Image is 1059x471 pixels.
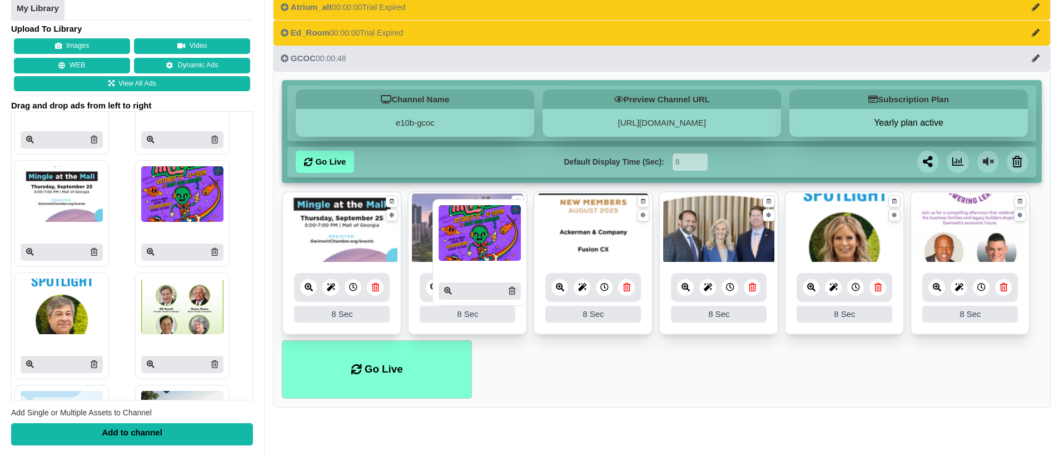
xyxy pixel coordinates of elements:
img: P250x250 image processing20250829 996236 cc2fbt [21,166,103,222]
img: 238.012 kb [538,194,649,263]
img: P250x250 image processing20250829 996236 1lkt3j1 [439,205,521,261]
span: Trial Expired [362,3,406,12]
img: P250x250 image processing20250829 996236 cx7qbr [21,279,103,334]
iframe: Chat Widget [1003,418,1059,471]
a: Dynamic Ads [134,58,250,73]
label: Default Display Time (Sec): [564,156,664,168]
img: P250x250 image processing20250829 996236 1lkt3j1 [141,166,223,222]
input: Seconds [673,153,708,171]
div: 8 Sec [545,306,641,323]
img: 4.018 mb [286,194,397,263]
a: [URL][DOMAIN_NAME] [618,118,706,127]
a: View All Ads [14,76,250,92]
span: GCOC [291,53,316,63]
h4: Upload To Library [11,23,253,34]
div: 8 Sec [922,306,1018,323]
div: 00:00:00 [281,27,403,38]
span: Add Single or Multiple Assets to Channel [11,408,152,417]
button: GCOC00:00:48 [273,46,1051,71]
div: 00:00:00 [281,2,406,13]
button: Ed_Room00:00:00Trial Expired [273,20,1051,46]
h5: Channel Name [296,90,534,109]
span: Atrium_alt [291,2,332,12]
span: Trial Expired [360,28,403,37]
img: 4.289 mb [663,194,774,263]
h5: Subscription Plan [789,90,1028,109]
img: 1780.657 kb [914,194,1026,263]
div: Add to channel [11,423,253,445]
div: 8 Sec [671,306,767,323]
div: 8 Sec [797,306,892,323]
li: Go Live [282,340,472,399]
button: Video [134,38,250,54]
img: P250x250 image processing20250825 996236 115ymyf [141,391,223,447]
img: 799.765 kb [412,194,523,263]
img: P250x250 image processing20250827 996236 1q382u [141,279,223,334]
div: 8 Sec [294,306,390,323]
h5: Preview Channel URL [543,90,781,109]
img: 2.994 mb [789,194,900,263]
div: e10b-gcoc [296,109,534,137]
a: Go Live [296,151,354,173]
button: Yearly plan active [789,117,1028,128]
span: Ed_Room [291,28,330,37]
img: P250x250 image processing20250826 996236 1e0j4uy [21,391,103,447]
button: Images [14,38,130,54]
div: 00:00:48 [281,53,346,64]
div: 8 Sec [420,306,515,323]
span: Drag and drop ads from left to right [11,100,253,111]
button: WEB [14,58,130,73]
